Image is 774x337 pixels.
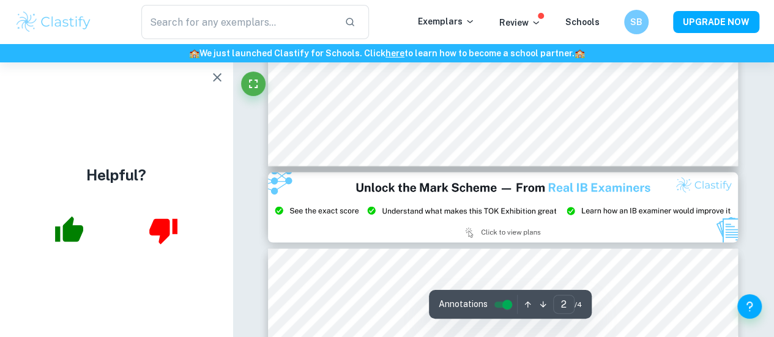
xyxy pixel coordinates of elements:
[241,72,266,96] button: Fullscreen
[630,15,644,29] h6: SB
[418,15,475,28] p: Exemplars
[565,17,600,27] a: Schools
[86,164,146,186] h4: Helpful?
[141,5,335,39] input: Search for any exemplars...
[737,294,762,319] button: Help and Feedback
[673,11,759,33] button: UPGRADE NOW
[268,172,738,243] img: Ad
[439,298,488,311] span: Annotations
[15,10,92,34] img: Clastify logo
[2,46,772,60] h6: We just launched Clastify for Schools. Click to learn how to become a school partner.
[624,10,649,34] button: SB
[385,48,404,58] a: here
[499,16,541,29] p: Review
[575,299,582,310] span: / 4
[575,48,585,58] span: 🏫
[189,48,199,58] span: 🏫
